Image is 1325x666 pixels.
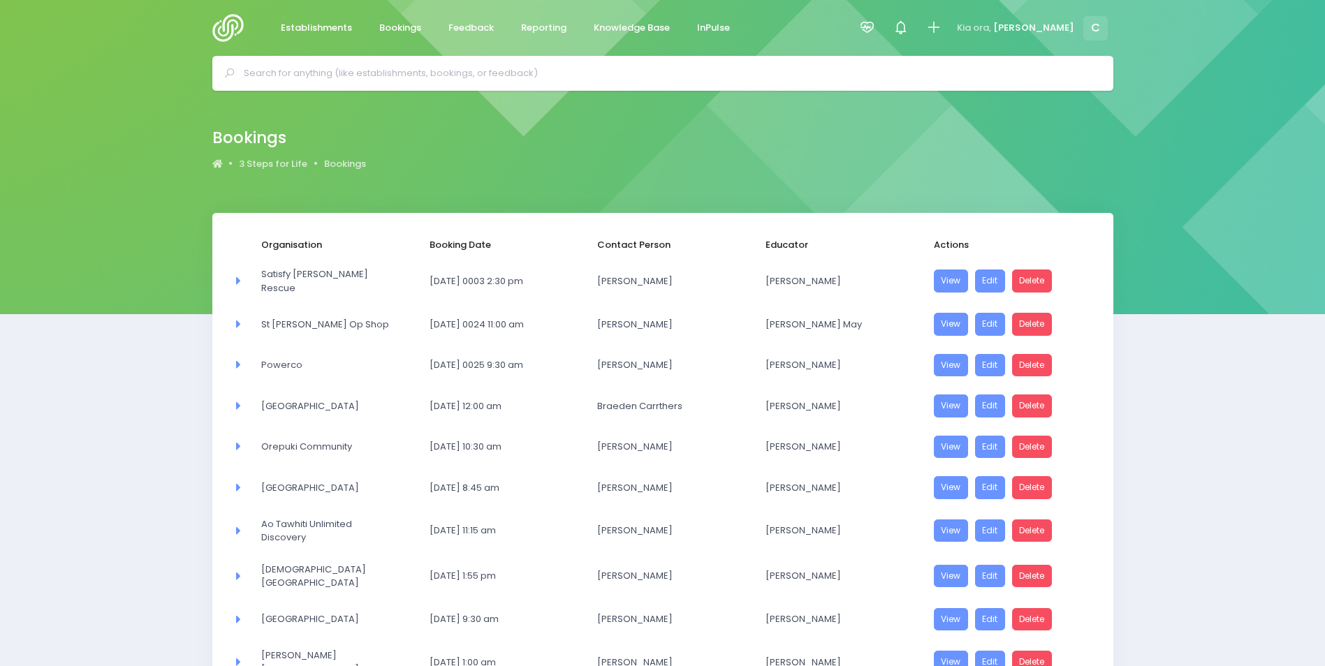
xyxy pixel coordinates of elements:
a: Knowledge Base [583,15,682,42]
span: 3 Steps for Life [239,157,307,171]
img: Logo [212,14,252,42]
h2: Bookings [212,128,355,147]
span: Feedback [448,21,494,35]
span: InPulse [697,21,730,35]
a: Establishments [270,15,364,42]
a: InPulse [686,15,742,42]
span: Knowledge Base [594,21,670,35]
span: Establishments [281,21,352,35]
a: Bookings [368,15,433,42]
span: [PERSON_NAME] [993,21,1074,35]
a: Feedback [437,15,506,42]
span: C [1083,16,1108,40]
span: Reporting [521,21,566,35]
a: Reporting [510,15,578,42]
span: Kia ora, [957,21,991,35]
input: Search for anything (like establishments, bookings, or feedback) [244,63,1094,84]
span: Bookings [379,21,421,35]
a: Bookings [324,157,366,171]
